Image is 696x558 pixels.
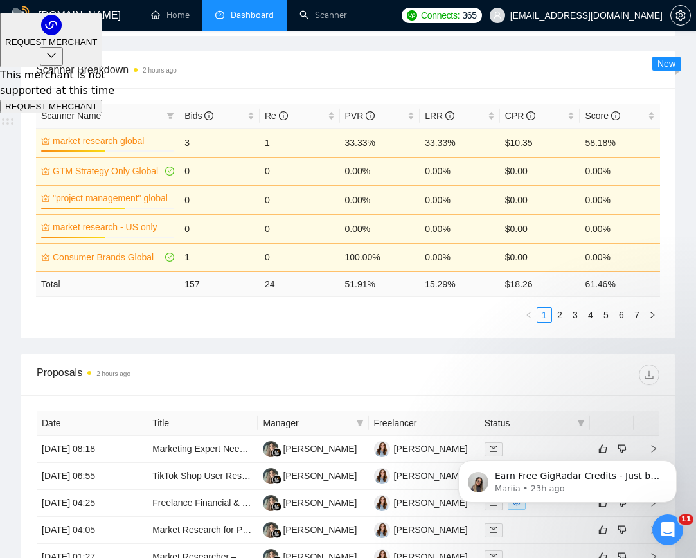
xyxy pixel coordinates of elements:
a: Freelance Financial & Business Consultant (Flexible Online Sessions) [152,498,431,508]
button: download [639,364,659,385]
img: gigradar-bm.png [272,502,281,511]
li: 6 [614,307,629,323]
td: 1 [179,243,260,271]
a: JM[PERSON_NAME] [374,497,468,507]
a: searchScanner [299,10,347,21]
img: gigradar-bm.png [272,475,281,484]
td: [DATE] 04:05 [37,517,147,544]
a: JM[PERSON_NAME] [374,443,468,453]
span: filter [575,413,587,433]
img: JM [374,522,390,538]
td: 0 [179,214,260,243]
iframe: Intercom notifications message [439,433,696,523]
th: Manager [258,411,368,436]
a: 5 [599,308,613,322]
span: 365 [462,8,476,22]
span: left [525,311,533,319]
td: 0 [260,243,340,271]
li: 2 [552,307,567,323]
span: 11 [679,514,693,525]
img: JM [374,468,390,484]
a: Consumer Brands Global [53,250,163,264]
td: Total [36,271,179,296]
span: crown [41,194,50,203]
li: 7 [629,307,645,323]
li: 4 [583,307,598,323]
a: setting [670,10,691,21]
li: 3 [567,307,583,323]
img: JM [374,495,390,511]
div: [PERSON_NAME] [394,469,468,483]
th: Title [147,411,258,436]
button: like [595,522,611,537]
iframe: Intercom live chat [652,514,683,545]
img: LK [263,441,279,457]
span: filter [356,419,364,427]
li: 1 [537,307,552,323]
td: 0.00% [340,157,420,185]
td: 100.00% [340,243,420,271]
span: crown [41,222,50,231]
a: 4 [584,308,598,322]
td: 51.91 % [340,271,420,296]
a: "project management" global [53,191,172,205]
div: [PERSON_NAME] [283,496,357,510]
span: check-circle [165,166,174,175]
td: 0.00% [580,243,660,271]
td: 0.00% [580,157,660,185]
span: dashboard [215,10,224,19]
img: logo [10,6,31,26]
span: setting [671,10,690,21]
a: TikTok Shop User Research [152,471,264,481]
button: left [521,307,537,323]
img: LK [263,522,279,538]
span: filter [577,419,585,427]
td: 0.00% [580,214,660,243]
div: [PERSON_NAME] [394,523,468,537]
a: market research global [53,134,172,148]
span: like [598,525,607,535]
img: LK [263,468,279,484]
a: JM[PERSON_NAME] [374,524,468,534]
span: Connects: [421,8,460,22]
td: $0.00 [500,185,580,214]
td: Market Research for Product Pricing from Domestic Factories [147,517,258,544]
span: right [639,525,658,534]
a: market research - US only [53,220,172,234]
a: 2 [553,308,567,322]
img: LK [263,495,279,511]
td: 61.46 % [580,271,660,296]
img: gigradar-bm.png [272,529,281,538]
a: 7 [630,308,644,322]
li: Next Page [645,307,660,323]
td: 0.00% [340,185,420,214]
span: dislike [618,525,627,535]
a: 1 [537,308,551,322]
td: $10.35 [500,128,580,157]
th: Freelancer [369,411,479,436]
span: Status [485,416,572,430]
span: crown [41,253,50,262]
td: 157 [179,271,260,296]
div: Proposals [37,364,348,385]
td: 24 [260,271,340,296]
td: 15.29 % [420,271,500,296]
th: Date [37,411,147,436]
div: [PERSON_NAME] [394,442,468,456]
a: LK[PERSON_NAME] [263,443,357,453]
td: 0.00% [340,214,420,243]
a: GTM Strategy Only Global [53,164,163,178]
td: [DATE] 04:25 [37,490,147,517]
li: 5 [598,307,614,323]
td: 0.00% [420,243,500,271]
div: [PERSON_NAME] [283,469,357,483]
td: [DATE] 08:18 [37,436,147,463]
span: Manager [263,416,350,430]
td: TikTok Shop User Research [147,463,258,490]
td: 0.00% [420,157,500,185]
img: upwork-logo.png [407,10,417,21]
a: Market Research for Product Pricing from Domestic Factories [152,525,397,535]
